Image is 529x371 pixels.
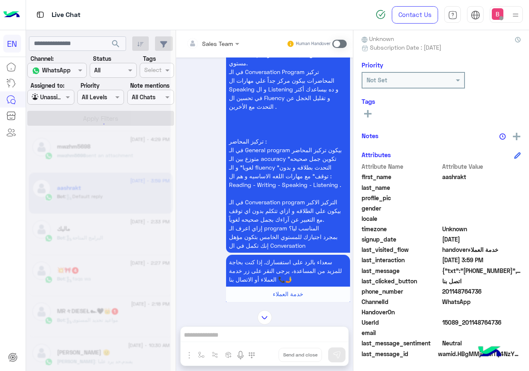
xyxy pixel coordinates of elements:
img: notes [499,133,506,140]
span: last_clicked_button [362,277,441,285]
span: null [442,308,521,316]
span: null [442,328,521,337]
span: locale [362,214,441,223]
h6: Notes [362,132,379,139]
span: aashrakt [442,172,521,181]
span: profile_pic [362,194,441,202]
img: hulul-logo.png [475,338,504,367]
span: Unknown [362,34,394,43]
span: 2025-09-02T12:43:53.462Z [442,235,521,244]
span: last_interaction [362,256,441,264]
span: last_message [362,266,441,275]
span: Attribute Value [442,162,521,171]
h6: Attributes [362,151,391,158]
p: Live Chat [52,10,81,21]
span: 201148764736 [442,287,521,296]
p: 2/9/2025, 3:58 PM [226,255,350,287]
span: اتصل بنا [442,277,521,285]
span: ChannelId [362,297,441,306]
span: first_name [362,172,441,181]
span: phone_number [362,287,441,296]
span: HandoverOn [362,308,441,316]
img: spinner [376,10,386,19]
a: Contact Us [392,6,438,24]
span: 15089_201148764736 [442,318,521,327]
img: add [513,133,520,140]
span: signup_date [362,235,441,244]
img: profile [510,10,521,20]
p: 2/9/2025, 3:58 PM [226,12,350,253]
h6: Tags [362,98,521,105]
span: 2025-09-02T12:59:46.544Z [442,256,521,264]
h6: Priority [362,61,383,69]
span: last_visited_flow [362,245,441,254]
a: tab [444,6,461,24]
span: last_name [362,183,441,192]
span: email [362,328,441,337]
span: null [442,204,521,213]
span: UserId [362,318,441,327]
span: Subscription Date : [DATE] [370,43,441,52]
span: {"txt":"+201203599998","t":4,"ti":"اتصل بنا"} [442,266,521,275]
small: Human Handover [296,41,331,47]
span: 0 [442,339,521,347]
img: tab [471,10,480,20]
div: Select [143,65,162,76]
img: userImage [492,8,503,20]
span: handoverخدمة العملاء [442,245,521,254]
span: Unknown [442,225,521,233]
span: wamid.HBgMMjAxMTQ4NzY0NzM2FQIAEhggODAxQzI5N0YwQ0I3OURENTk3M0Y1OEY4NEM0NzNBMTkA [438,349,521,358]
span: last_message_sentiment [362,339,441,347]
span: timezone [362,225,441,233]
img: scroll [257,310,272,325]
span: 2 [442,297,521,306]
span: Attribute Name [362,162,441,171]
img: tab [35,10,45,20]
span: last_message_id [362,349,436,358]
span: gender [362,204,441,213]
img: tab [448,10,458,20]
button: Send and close [279,348,322,362]
div: loading... [91,117,105,131]
div: EN [3,35,21,53]
span: خدمة العملاء [273,290,303,297]
span: null [442,214,521,223]
img: Logo [3,6,20,24]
